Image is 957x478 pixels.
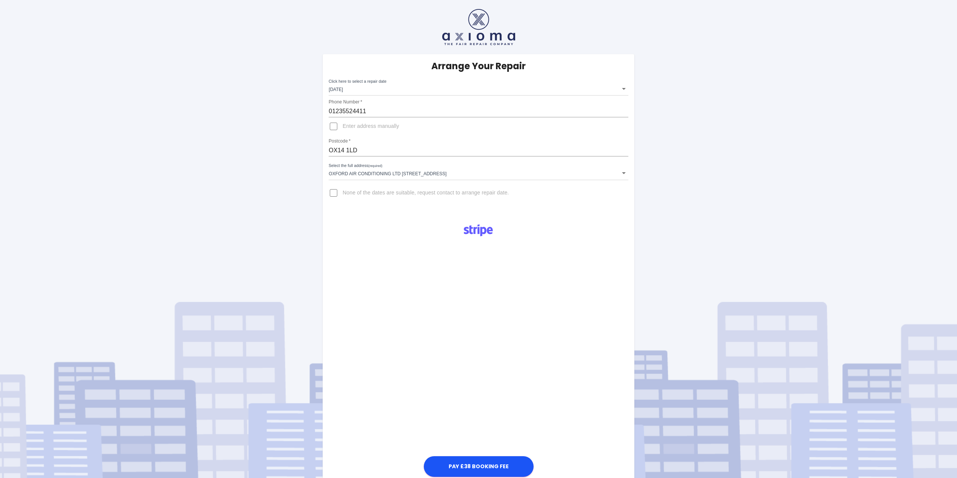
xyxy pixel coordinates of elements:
[422,241,535,454] iframe: Secure payment input frame
[369,164,382,168] small: (required)
[329,82,628,96] div: [DATE]
[343,123,399,130] span: Enter address manually
[329,99,362,105] label: Phone Number
[329,79,387,84] label: Click here to select a repair date
[329,166,628,180] div: Oxford Air Conditioning Ltd [STREET_ADDRESS]
[329,163,382,169] label: Select the full address
[431,60,526,72] h5: Arrange Your Repair
[329,138,350,144] label: Postcode
[460,222,497,240] img: Logo
[343,189,509,197] span: None of the dates are suitable, request contact to arrange repair date.
[442,9,515,45] img: axioma
[424,456,534,477] button: Pay £38 Booking Fee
